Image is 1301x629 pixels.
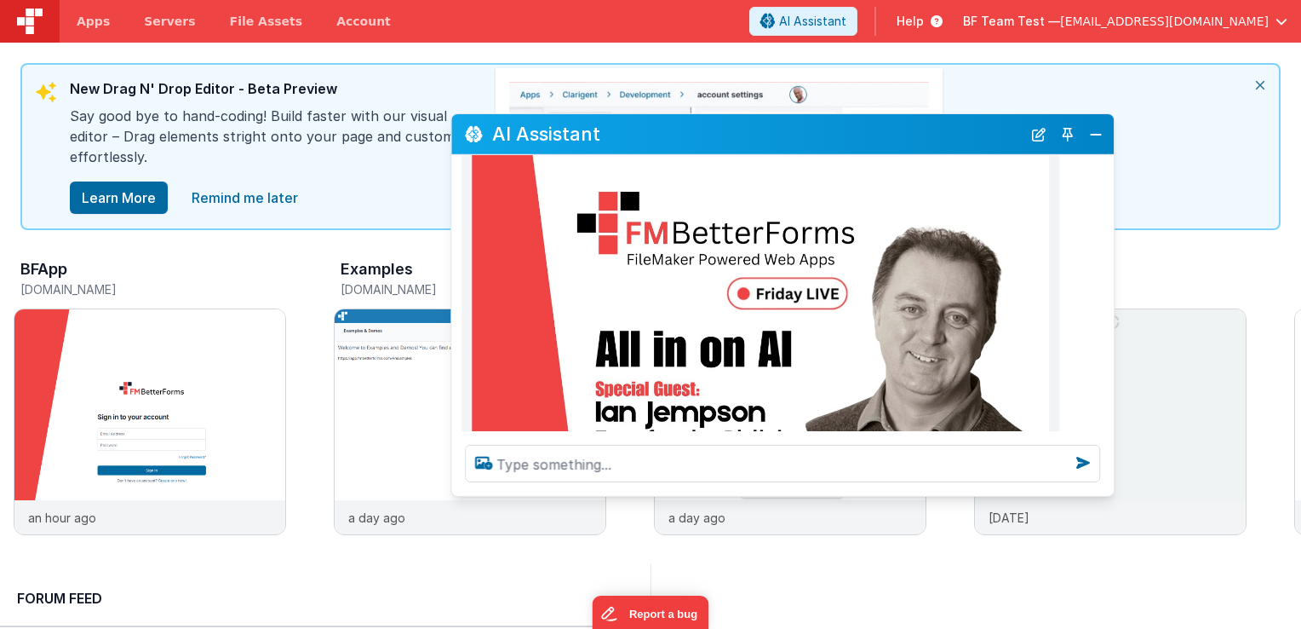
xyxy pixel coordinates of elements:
h3: BFApp [20,261,67,278]
span: Advanced AI assistant integration, prompt engineering, multi-agent workflows, live demos, and fut... [472,85,1049,492]
h5: [DOMAIN_NAME] [20,283,286,296]
span: AI Assistant [779,13,846,30]
button: BF Team Test — [EMAIL_ADDRESS][DOMAIN_NAME] [963,13,1287,30]
button: Toggle Pin [1056,122,1080,146]
h2: AI Assistant [492,124,1022,144]
button: Learn More [70,182,168,214]
button: AI Assistant [749,7,857,36]
p: a day ago [668,509,725,527]
p: a day ago [348,509,405,527]
span: Servers [144,13,195,30]
div: Say good bye to hand-coding! Build faster with our visual editor – Drag elements stright onto you... [70,106,479,181]
span: File Assets [230,13,303,30]
img: maxresdefault.jpg [472,147,1049,471]
span: BF Team Test — [963,13,1060,30]
button: Close [1085,122,1107,146]
span: Help [897,13,924,30]
i: close [1241,65,1279,106]
p: [DATE] [989,509,1029,527]
button: New Chat [1027,122,1051,146]
div: New Drag N' Drop Editor - Beta Preview [70,78,479,106]
span: Apps [77,13,110,30]
span: [EMAIL_ADDRESS][DOMAIN_NAME] [1060,13,1269,30]
a: close [181,181,308,215]
h5: [DOMAIN_NAME] [341,283,606,296]
h3: Examples [341,261,413,278]
h2: Forum Feed [17,588,620,609]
